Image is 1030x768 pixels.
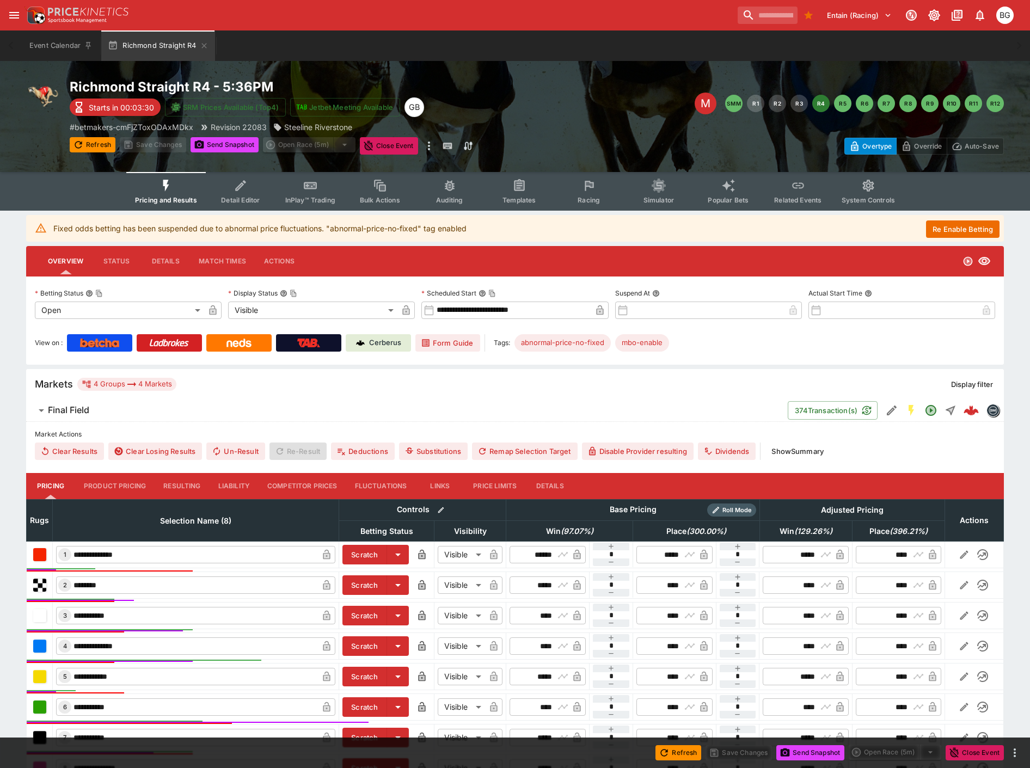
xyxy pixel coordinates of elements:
[964,403,979,418] div: 23a68933-3f90-4f3d-b7e7-c1ea57338881
[615,337,669,348] span: mbo-enable
[360,196,400,204] span: Bulk Actions
[654,525,738,538] span: Place(300.00%)
[842,196,895,204] span: System Controls
[26,400,788,421] button: Final Field
[438,729,485,746] div: Visible
[211,121,267,133] p: Revision 22083
[947,138,1004,155] button: Auto-Save
[964,403,979,418] img: logo-cerberus--red.svg
[48,404,89,416] h6: Final Field
[849,745,941,760] div: split button
[718,506,756,515] span: Roll Mode
[986,404,1000,417] div: betmakers
[226,339,251,347] img: Neds
[62,551,69,558] span: 1
[769,95,786,112] button: R2
[210,473,259,499] button: Liability
[582,443,694,460] button: Disable Provider resulting
[206,443,265,460] button: Un-Result
[369,337,401,348] p: Cerberus
[339,499,506,520] th: Controls
[48,18,107,23] img: Sportsbook Management
[965,140,999,152] p: Auto-Save
[844,138,1004,155] div: Start From
[820,7,898,24] button: Select Tenant
[348,525,425,538] span: Betting Status
[360,137,418,155] button: Close Event
[960,400,982,421] a: 23a68933-3f90-4f3d-b7e7-c1ea57338881
[986,95,1004,112] button: R12
[438,668,485,685] div: Visible
[834,95,851,112] button: R5
[75,473,155,499] button: Product Pricing
[61,642,69,650] span: 4
[788,401,878,420] button: 374Transaction(s)
[85,290,93,297] button: Betting StatusCopy To Clipboard
[494,334,510,352] label: Tags:
[472,443,578,460] button: Remap Selection Target
[61,581,69,589] span: 2
[280,290,287,297] button: Display StatusCopy To Clipboard
[61,673,69,680] span: 5
[27,499,53,541] th: Rugs
[725,95,1004,112] nav: pagination navigation
[255,248,304,274] button: Actions
[35,302,204,319] div: Open
[4,5,24,25] button: open drawer
[856,95,873,112] button: R6
[23,30,99,61] button: Event Calendar
[865,290,872,297] button: Actual Start Time
[290,290,297,297] button: Copy To Clipboard
[945,499,1003,541] th: Actions
[514,334,611,352] div: Betting Target: cerberus
[24,4,46,26] img: PriceKinetics Logo
[342,728,387,747] button: Scratch
[165,98,286,116] button: SRM Prices Available (Top4)
[422,137,436,155] button: more
[643,196,674,204] span: Simulator
[800,7,817,24] button: Bookmarks
[438,698,485,716] div: Visible
[101,30,214,61] button: Richmond Straight R4
[148,514,243,527] span: Selection Name (8)
[605,503,661,517] div: Base Pricing
[708,196,749,204] span: Popular Bets
[808,288,862,298] p: Actual Start Time
[738,7,798,24] input: search
[698,443,756,460] button: Dividends
[346,473,416,499] button: Fluctuations
[578,196,600,204] span: Racing
[269,443,327,460] span: Re-Result
[346,334,411,352] a: Cerberus
[970,5,990,25] button: Notifications
[285,196,335,204] span: InPlay™ Trading
[774,196,821,204] span: Related Events
[1008,746,1021,759] button: more
[464,473,525,499] button: Price Limits
[812,95,830,112] button: R4
[438,607,485,624] div: Visible
[438,546,485,563] div: Visible
[297,339,320,347] img: TabNZ
[135,196,197,204] span: Pricing and Results
[331,443,395,460] button: Deductions
[941,401,960,420] button: Straight
[525,473,574,499] button: Details
[514,337,611,348] span: abnormal-price-no-fixed
[996,7,1014,24] div: Ben Grimstone
[436,196,463,204] span: Auditing
[902,5,921,25] button: Connected to PK
[191,137,259,152] button: Send Snapshot
[707,503,756,517] div: Show/hide Price Roll mode configuration.
[421,288,476,298] p: Scheduled Start
[896,138,947,155] button: Override
[914,140,942,152] p: Override
[844,138,897,155] button: Overtype
[399,443,468,460] button: Substitutions
[899,95,917,112] button: R8
[273,121,352,133] div: Steeline Riverstone
[993,3,1017,27] button: Ben Grimstone
[615,288,650,298] p: Suspend At
[962,256,973,267] svg: Open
